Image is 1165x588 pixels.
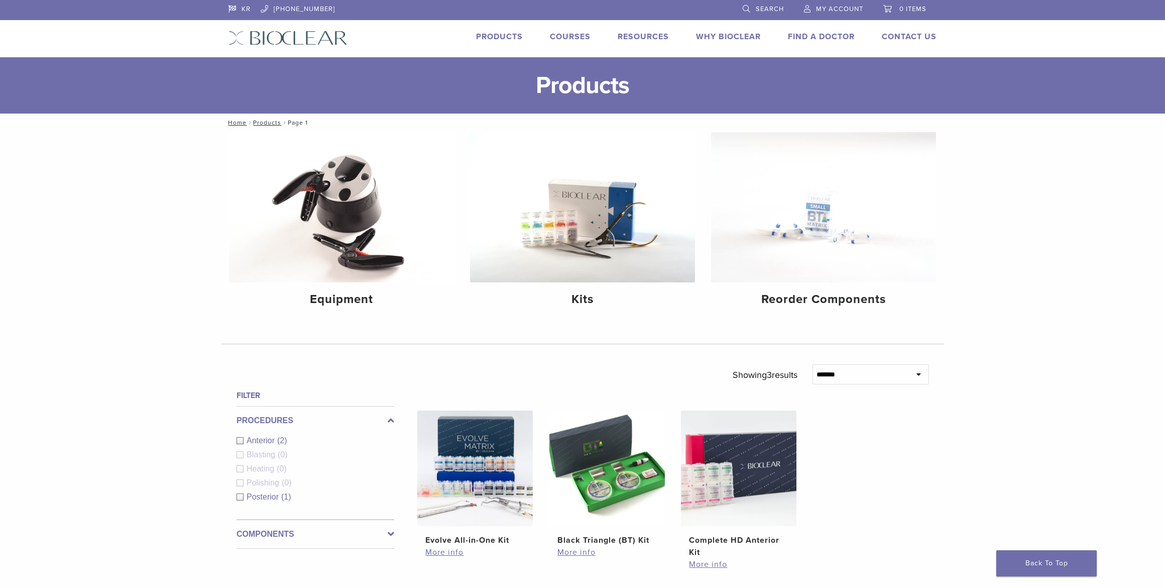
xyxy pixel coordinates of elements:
a: More info [689,558,788,570]
label: Components [237,528,394,540]
span: Posterior [247,493,281,501]
a: Reorder Components [711,132,936,315]
a: Resources [618,32,669,42]
img: Complete HD Anterior Kit [681,411,796,526]
span: Polishing [247,478,282,487]
span: / [281,120,288,125]
p: Showing results [733,364,797,385]
span: / [247,120,253,125]
label: Procedures [237,415,394,427]
h4: Filter [237,389,394,402]
img: Evolve All-in-One Kit [417,411,533,526]
a: Home [225,119,247,126]
span: (2) [277,436,287,445]
img: Reorder Components [711,132,936,282]
span: (0) [282,478,292,487]
a: More info [425,546,525,558]
span: Search [756,5,784,13]
a: Contact Us [882,32,937,42]
h4: Reorder Components [719,290,928,309]
a: Black Triangle (BT) KitBlack Triangle (BT) Kit [549,411,666,546]
h2: Evolve All-in-One Kit [425,534,525,546]
a: Equipment [229,132,454,315]
h4: Kits [478,290,687,309]
h4: Equipment [237,290,446,309]
a: Why Bioclear [696,32,761,42]
img: Kits [470,132,695,282]
a: Products [253,119,281,126]
a: More info [557,546,657,558]
span: Blasting [247,450,278,459]
h2: Black Triangle (BT) Kit [557,534,657,546]
a: Kits [470,132,695,315]
nav: Page 1 [221,114,944,132]
span: 3 [767,369,772,380]
span: (1) [281,493,291,501]
a: Products [476,32,523,42]
span: (0) [277,464,287,473]
a: Complete HD Anterior KitComplete HD Anterior Kit [680,411,797,558]
span: 0 items [899,5,926,13]
span: My Account [816,5,863,13]
span: (0) [278,450,288,459]
a: Evolve All-in-One KitEvolve All-in-One Kit [417,411,534,546]
img: Black Triangle (BT) Kit [549,411,665,526]
a: Courses [550,32,591,42]
span: Anterior [247,436,277,445]
img: Equipment [229,132,454,282]
img: Bioclear [228,31,347,45]
a: Find A Doctor [788,32,855,42]
h2: Complete HD Anterior Kit [689,534,788,558]
a: Back To Top [996,550,1097,576]
span: Heating [247,464,277,473]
